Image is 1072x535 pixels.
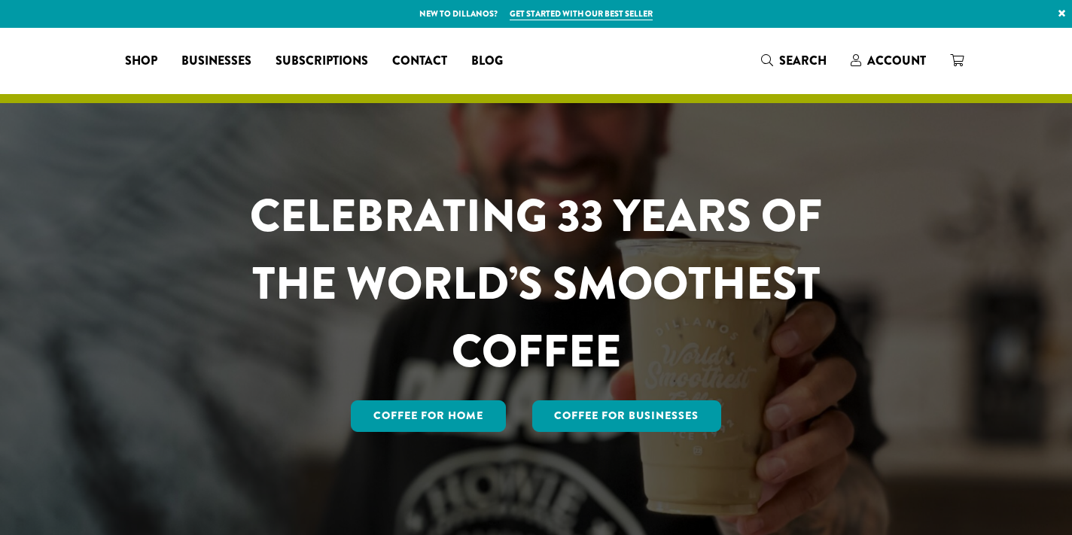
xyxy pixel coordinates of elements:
[867,52,926,69] span: Account
[181,52,251,71] span: Businesses
[471,52,503,71] span: Blog
[351,400,506,432] a: Coffee for Home
[125,52,157,71] span: Shop
[532,400,722,432] a: Coffee For Businesses
[749,48,839,73] a: Search
[113,49,169,73] a: Shop
[206,182,866,385] h1: CELEBRATING 33 YEARS OF THE WORLD’S SMOOTHEST COFFEE
[276,52,368,71] span: Subscriptions
[392,52,447,71] span: Contact
[779,52,827,69] span: Search
[510,8,653,20] a: Get started with our best seller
